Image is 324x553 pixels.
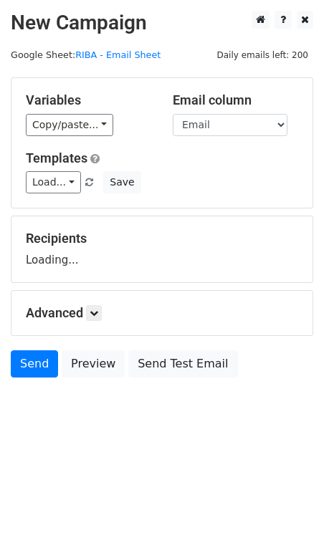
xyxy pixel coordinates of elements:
a: Send Test Email [128,350,237,378]
a: Copy/paste... [26,114,113,136]
h5: Email column [173,92,298,108]
h5: Variables [26,92,151,108]
h5: Recipients [26,231,298,246]
h2: New Campaign [11,11,313,35]
small: Google Sheet: [11,49,161,60]
a: Daily emails left: 200 [211,49,313,60]
span: Daily emails left: 200 [211,47,313,63]
button: Save [103,171,140,193]
a: Preview [62,350,125,378]
div: Loading... [26,231,298,268]
a: RIBA - Email Sheet [75,49,161,60]
a: Send [11,350,58,378]
a: Templates [26,150,87,165]
h5: Advanced [26,305,298,321]
a: Load... [26,171,81,193]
